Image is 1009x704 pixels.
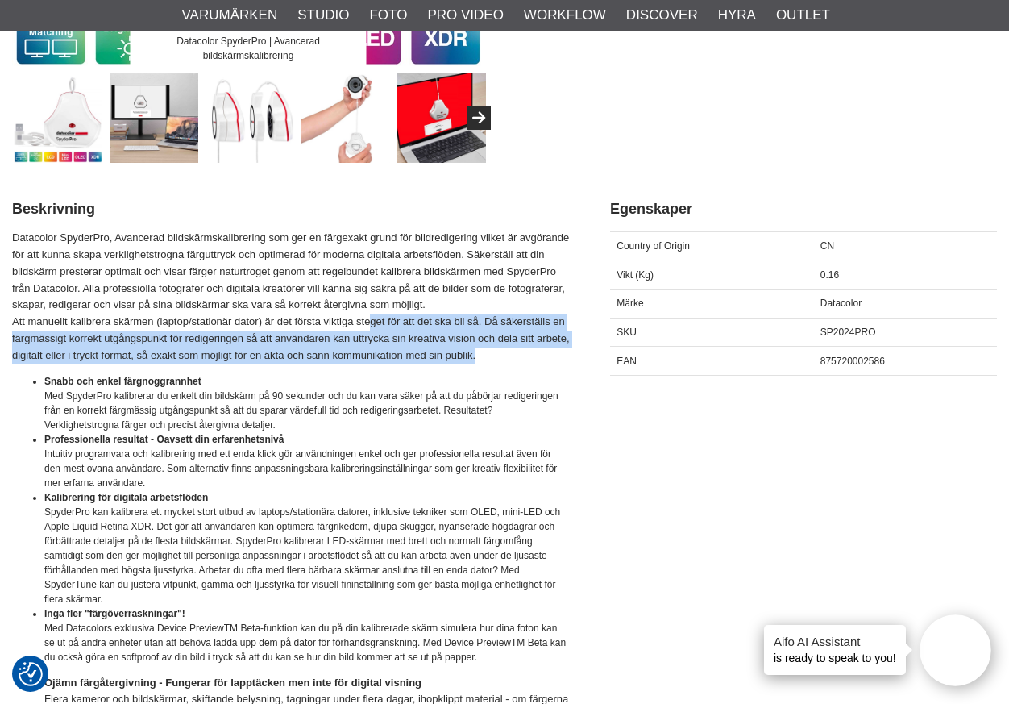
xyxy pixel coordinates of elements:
[820,240,834,252] span: CN
[44,434,284,445] strong: Professionella resultat - Oavsett din erfarenhetsnivå
[617,298,643,309] span: Märke
[12,199,570,219] h2: Beskrivning
[182,5,278,26] a: Varumärken
[44,606,570,664] li: Med Datacolors exklusiva Device PreviewTM Beta-funktion kan du på din kalibrerade skärm simulera ...
[44,432,570,490] li: Intuitiv programvara och kalibrering med ett enda klick gör användningen enkel och ger profession...
[44,492,208,503] strong: Kalibrering för digitala arbetsflöden
[297,5,349,26] a: Studio
[44,376,201,387] strong: Snabb och enkel färgnoggrannhet
[397,73,487,163] img: Professionella resultat oavsett erfarenhetsnivå
[131,27,367,69] div: Datacolor SpyderPro | Avancerad bildskärmskalibrering
[610,199,997,219] h2: Egenskaper
[764,625,906,675] div: is ready to speak to you!
[524,5,606,26] a: Workflow
[44,608,185,619] strong: Inga fler "färgöverraskningar"!
[427,5,503,26] a: Pro Video
[44,677,421,689] strong: Ojämn färgåtergivning - Fungerar för lapptäcken men inte för digital visning
[820,356,885,367] span: 875720002586
[776,5,830,26] a: Outlet
[774,633,896,650] h4: Aifo AI Assistant
[206,73,295,163] img: Snabb och enkel färgkalibrering
[467,106,491,130] button: Next
[617,240,690,252] span: Country of Origin
[820,269,839,281] span: 0.16
[19,660,43,689] button: Samtyckesinställningar
[44,374,570,432] li: Med SpyderPro kalibrerar du enkelt din bildskärm på 90 sekunder och du kan vara säker på att du p...
[718,5,756,26] a: Hyra
[44,490,570,606] li: SpyderPro kan kalibrera ett mycket stort utbud av laptops/stationära datorer, inklusive tekniker ...
[820,327,876,338] span: SP2024PRO
[12,230,570,364] p: Datacolor SpyderPro, Avancerad bildskärmskalibrering som ger en färgexakt grund för bildredigerin...
[617,356,637,367] span: EAN
[820,298,862,309] span: Datacolor
[14,73,103,163] img: Datacolor SpyderPro | Avancerad bildskärmskalibrering
[617,327,637,338] span: SKU
[19,662,43,686] img: Revisit consent button
[626,5,698,26] a: Discover
[617,269,654,281] span: Vikt (Kg)
[110,73,199,163] img: Säkerställer verklighetstrogna färger
[301,73,391,163] img: Kalibrering för digitala arbetsflöden
[369,5,407,26] a: Foto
